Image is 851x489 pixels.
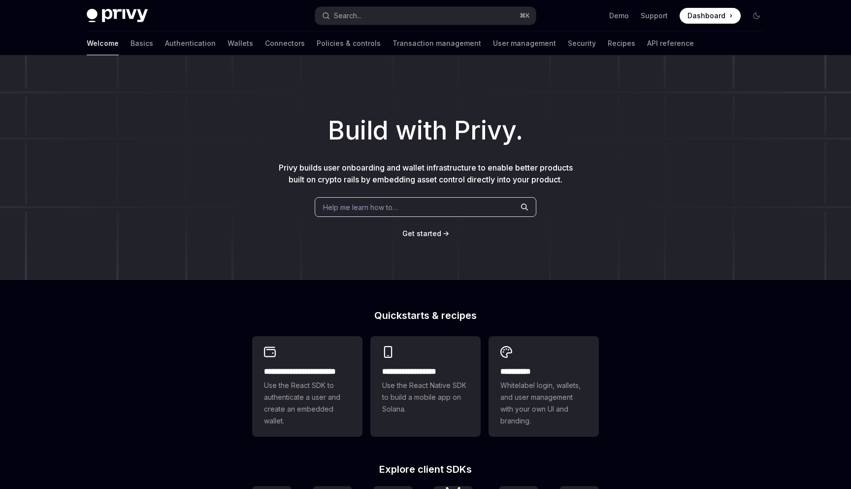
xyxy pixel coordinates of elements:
[16,111,835,150] h1: Build with Privy.
[608,32,635,55] a: Recipes
[641,11,668,21] a: Support
[334,10,361,22] div: Search...
[500,380,587,427] span: Whitelabel login, wallets, and user management with your own UI and branding.
[87,32,119,55] a: Welcome
[493,32,556,55] a: User management
[265,32,305,55] a: Connectors
[317,32,381,55] a: Policies & controls
[252,464,599,474] h2: Explore client SDKs
[520,12,530,20] span: ⌘ K
[315,7,536,25] button: Search...⌘K
[252,311,599,320] h2: Quickstarts & recipes
[228,32,253,55] a: Wallets
[489,336,599,437] a: **** *****Whitelabel login, wallets, and user management with your own UI and branding.
[131,32,153,55] a: Basics
[749,8,764,24] button: Toggle dark mode
[393,32,481,55] a: Transaction management
[264,380,351,427] span: Use the React SDK to authenticate a user and create an embedded wallet.
[680,8,741,24] a: Dashboard
[279,163,573,184] span: Privy builds user onboarding and wallet infrastructure to enable better products built on crypto ...
[370,336,481,437] a: **** **** **** ***Use the React Native SDK to build a mobile app on Solana.
[568,32,596,55] a: Security
[323,202,398,212] span: Help me learn how to…
[165,32,216,55] a: Authentication
[87,9,148,23] img: dark logo
[687,11,725,21] span: Dashboard
[402,229,441,238] span: Get started
[647,32,694,55] a: API reference
[609,11,629,21] a: Demo
[402,229,441,239] a: Get started
[382,380,469,415] span: Use the React Native SDK to build a mobile app on Solana.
